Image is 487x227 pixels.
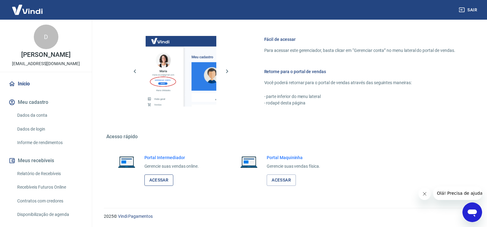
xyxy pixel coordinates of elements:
p: Para acessar este gerenciador, basta clicar em “Gerenciar conta” no menu lateral do portal de ven... [264,47,455,54]
a: Disponibilização de agenda [15,208,84,221]
h5: Acesso rápido [106,134,470,140]
h6: Retorne para o portal de vendas [264,68,455,75]
img: Vindi [7,0,47,19]
a: Dados da conta [15,109,84,122]
a: Contratos com credores [15,195,84,207]
a: Relatório de Recebíveis [15,167,84,180]
button: Meus recebíveis [7,154,84,167]
p: [EMAIL_ADDRESS][DOMAIN_NAME] [12,61,80,67]
iframe: Botão para abrir a janela de mensagens [462,202,482,222]
a: Dados de login [15,123,84,135]
p: - rodapé desta página [264,100,455,106]
img: Imagem de um notebook aberto [114,155,139,169]
iframe: Mensagem da empresa [433,186,482,200]
p: Gerencie suas vendas online. [144,163,199,170]
a: Recebíveis Futuros Online [15,181,84,194]
h6: Fácil de acessar [264,36,455,42]
a: Informe de rendimentos [15,136,84,149]
h6: Portal Maquininha [267,155,320,161]
a: Início [7,77,84,91]
button: Sair [458,4,480,16]
button: Meu cadastro [7,96,84,109]
p: 2025 © [104,213,472,220]
a: Acessar [267,174,296,186]
p: Você poderá retornar para o portal de vendas através das seguintes maneiras: [264,80,455,86]
p: [PERSON_NAME] [21,52,70,58]
a: Vindi Pagamentos [118,214,153,219]
p: - parte inferior do menu lateral [264,93,455,100]
h6: Portal Intermediador [144,155,199,161]
img: Imagem da dashboard mostrando o botão de gerenciar conta na sidebar no lado esquerdo [146,36,216,107]
iframe: Fechar mensagem [418,188,431,200]
a: Acessar [144,174,174,186]
img: Imagem de um notebook aberto [236,155,262,169]
span: Olá! Precisa de ajuda? [4,4,52,9]
div: D [34,25,58,49]
p: Gerencie suas vendas física. [267,163,320,170]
